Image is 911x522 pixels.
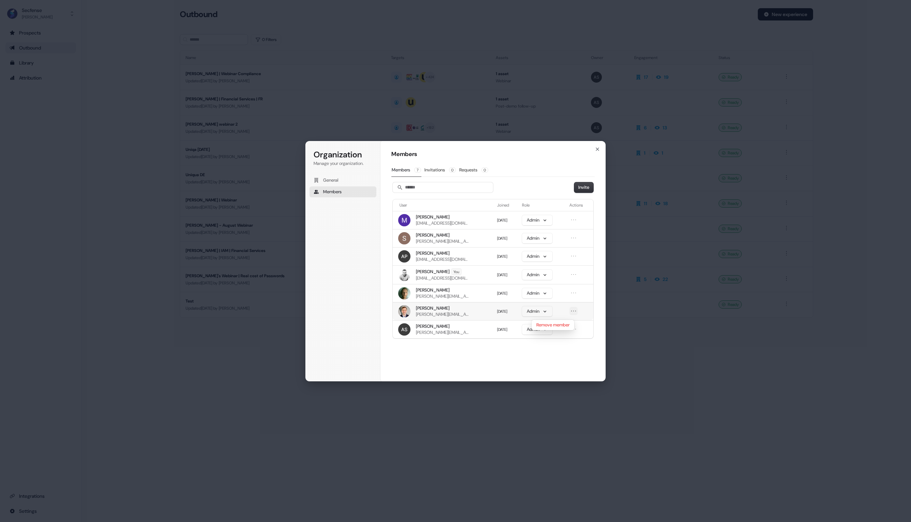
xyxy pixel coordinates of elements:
[416,305,450,311] span: [PERSON_NAME]
[416,269,450,275] span: [PERSON_NAME]
[393,182,493,193] input: Search
[323,189,342,195] span: Members
[451,269,461,275] span: You
[449,167,456,173] span: 0
[519,199,567,211] th: Role
[416,232,450,238] span: [PERSON_NAME]
[497,236,507,241] span: [DATE]
[416,287,450,293] span: [PERSON_NAME]
[569,307,578,315] button: Close menu
[497,218,507,223] span: [DATE]
[314,160,372,167] p: Manage your organization.
[459,164,489,177] button: Requests
[398,305,410,318] img: Kasper Zielinski
[569,234,578,242] button: Open menu
[569,216,578,224] button: Open menu
[424,164,456,177] button: Invitations
[323,177,338,183] span: General
[416,256,470,263] span: [EMAIL_ADDRESS][DOMAIN_NAME]
[569,270,578,279] button: Open menu
[416,323,450,329] span: [PERSON_NAME]
[532,321,574,329] button: Remove member
[416,329,470,336] span: [PERSON_NAME][EMAIL_ADDRESS][DOMAIN_NAME]
[398,287,410,299] img: Marcin Szary
[481,167,488,173] span: 0
[497,327,507,332] span: [DATE]
[391,150,595,158] h1: Members
[398,214,410,226] img: Maisie Seco
[497,291,507,296] span: [DATE]
[416,238,470,244] span: [PERSON_NAME][EMAIL_ADDRESS][DOMAIN_NAME]
[494,199,519,211] th: Joined
[569,252,578,260] button: Open menu
[391,164,421,177] button: Members
[416,275,470,281] span: [EMAIL_ADDRESS][DOMAIN_NAME]
[393,199,494,211] th: User
[574,182,593,193] button: Invite
[416,214,450,220] span: [PERSON_NAME]
[314,149,372,160] h1: Organization
[416,250,450,256] span: [PERSON_NAME]
[416,293,470,299] span: [PERSON_NAME][EMAIL_ADDRESS][DOMAIN_NAME]
[398,232,410,244] img: Sara Caramitti
[416,311,470,318] span: [PERSON_NAME][EMAIL_ADDRESS][PERSON_NAME][DOMAIN_NAME]
[497,254,507,259] span: [DATE]
[497,272,507,277] span: [DATE]
[398,323,410,336] img: Antoni Sikora
[398,269,410,281] img: Tomasz Kowalski
[398,250,410,263] img: Arek Płatek
[416,220,470,226] span: [EMAIL_ADDRESS][DOMAIN_NAME]
[569,289,578,297] button: Open menu
[414,167,421,173] span: 7
[497,309,507,314] span: [DATE]
[567,199,593,211] th: Actions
